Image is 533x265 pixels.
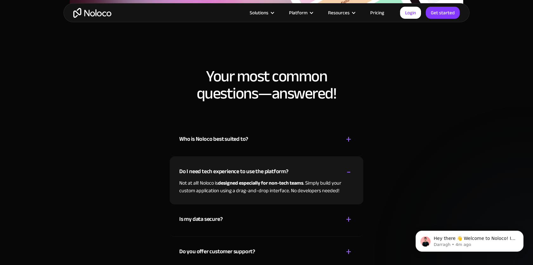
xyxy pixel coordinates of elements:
[179,134,248,144] div: Who is Noloco best suited to?
[73,8,111,18] a: home
[179,214,222,224] div: Is my data secure?
[426,7,460,19] a: Get started
[218,178,303,188] strong: designed especially for non-tech teams
[179,247,255,256] div: Do you offer customer support?
[179,167,288,176] div: Do I need tech experience to use the platform?
[179,179,354,194] p: Not at all! Noloco is . Simply build your custom application using a drag-and-drop interface. No ...
[406,217,533,262] iframe: Intercom notifications message
[289,9,307,17] div: Platform
[346,214,352,225] div: +
[346,166,351,177] div: -
[242,9,281,17] div: Solutions
[362,9,392,17] a: Pricing
[281,9,320,17] div: Platform
[328,9,350,17] div: Resources
[346,246,352,257] div: +
[250,9,268,17] div: Solutions
[320,9,362,17] div: Resources
[400,7,421,19] a: Login
[346,134,352,145] div: +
